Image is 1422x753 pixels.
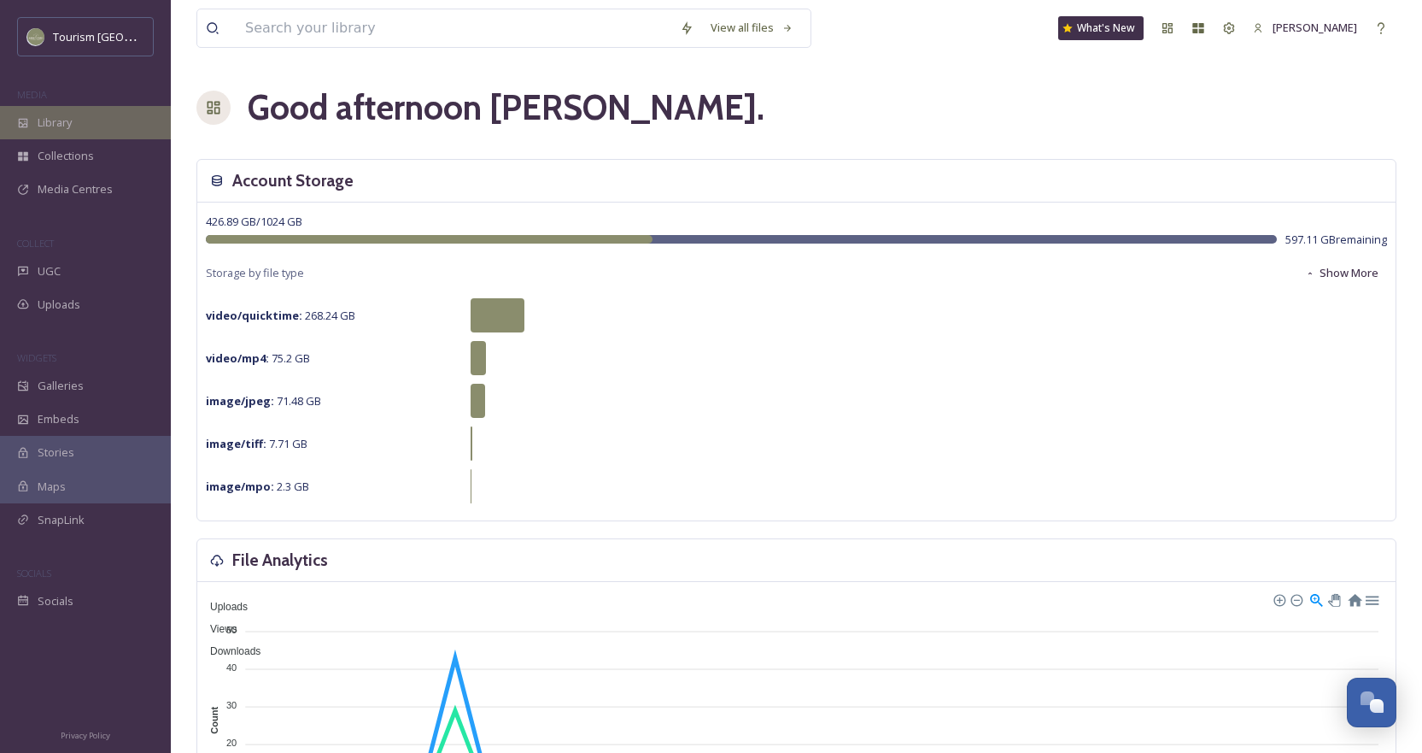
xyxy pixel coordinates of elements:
span: UGC [38,263,61,279]
span: Media Centres [38,181,113,197]
a: Privacy Policy [61,724,110,744]
span: Maps [38,479,66,495]
span: WIDGETS [17,351,56,364]
button: Open Chat [1347,678,1396,727]
span: 7.71 GB [206,436,307,451]
span: Tourism [GEOGRAPHIC_DATA] [53,28,206,44]
tspan: 40 [226,662,237,673]
span: Privacy Policy [61,730,110,741]
span: Embeds [38,411,79,427]
tspan: 30 [226,700,237,710]
span: 597.11 GB remaining [1285,232,1387,248]
span: 71.48 GB [206,393,321,409]
span: Uploads [38,297,80,313]
strong: image/mpo : [206,479,274,494]
span: Stories [38,444,74,461]
span: 2.3 GB [206,479,309,494]
h1: Good afternoon [PERSON_NAME] . [248,82,764,133]
strong: video/quicktime : [206,308,302,323]
strong: image/tiff : [206,436,266,451]
strong: video/mp4 : [206,350,269,366]
h3: File Analytics [232,548,328,573]
a: What's New [1058,16,1144,40]
h3: Account Storage [232,168,354,193]
button: Show More [1296,256,1387,290]
span: 268.24 GB [206,308,355,323]
span: Views [197,623,237,635]
tspan: 50 [226,624,237,634]
div: Zoom In [1273,593,1284,605]
span: Library [38,115,72,131]
div: Zoom Out [1290,593,1302,605]
span: 75.2 GB [206,350,310,366]
text: Count [209,707,219,734]
span: Uploads [197,601,248,613]
span: Galleries [38,378,84,394]
div: Menu [1364,591,1378,606]
a: [PERSON_NAME] [1244,11,1366,44]
div: Selection Zoom [1308,591,1323,606]
tspan: 20 [226,738,237,748]
span: [PERSON_NAME] [1273,20,1357,35]
span: SnapLink [38,512,85,528]
img: Abbotsford_Snapsea.png [27,28,44,45]
strong: image/jpeg : [206,393,274,409]
span: Storage by file type [206,265,304,281]
a: View all files [702,11,802,44]
span: Collections [38,148,94,164]
span: Socials [38,593,73,609]
div: Panning [1328,594,1338,604]
span: Downloads [197,645,260,657]
span: SOCIALS [17,567,51,579]
div: Reset Zoom [1347,591,1361,606]
span: COLLECT [17,237,54,250]
span: MEDIA [17,88,47,101]
input: Search your library [237,9,671,47]
span: 426.89 GB / 1024 GB [206,214,302,229]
